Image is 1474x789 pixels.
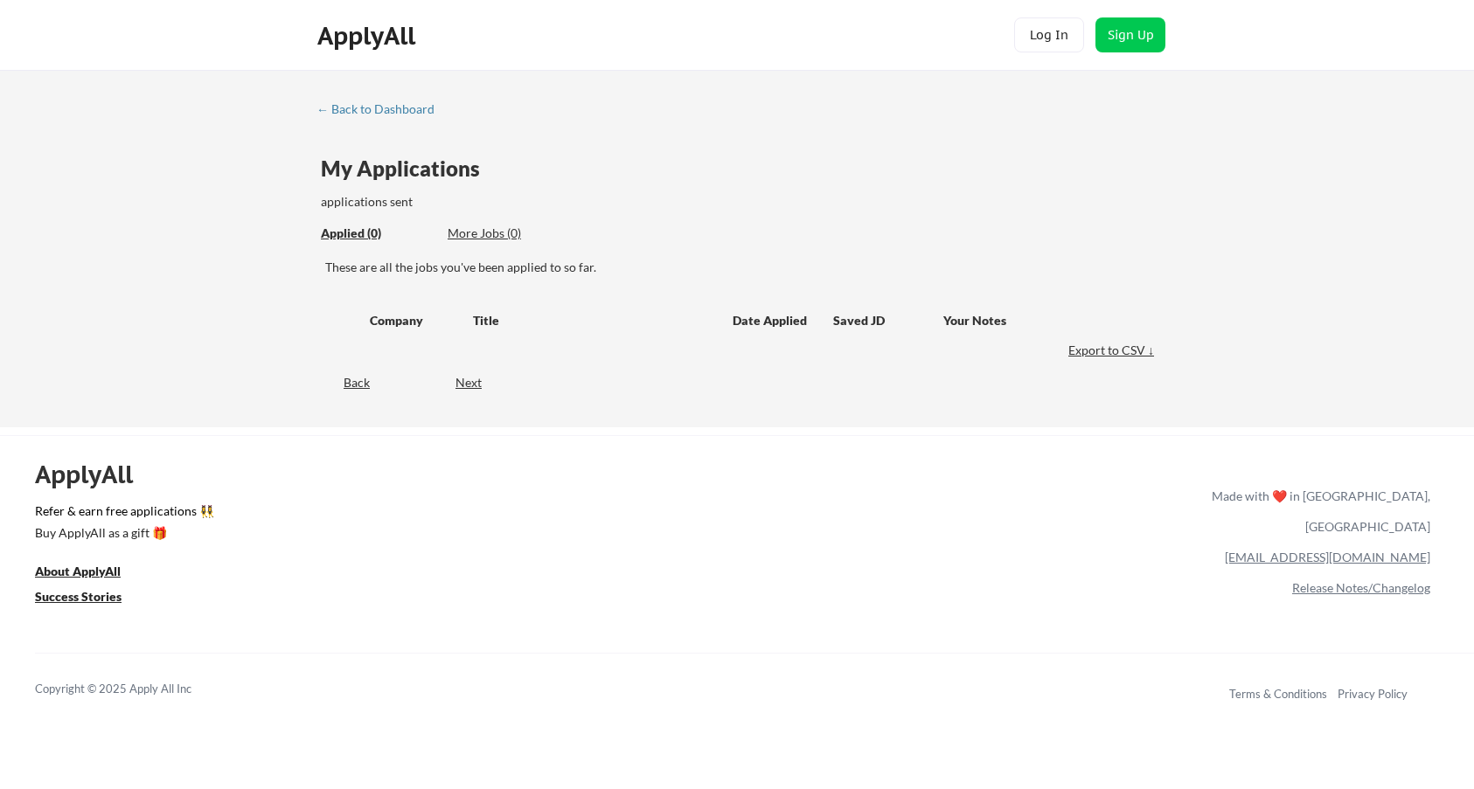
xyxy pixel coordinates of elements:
[1068,342,1158,359] div: Export to CSV ↓
[35,681,236,698] div: Copyright © 2025 Apply All Inc
[1225,550,1430,564] a: [EMAIL_ADDRESS][DOMAIN_NAME]
[448,225,576,243] div: These are job applications we think you'd be a good fit for, but couldn't apply you to automatica...
[317,21,421,51] div: ApplyAll
[35,527,210,539] div: Buy ApplyAll as a gift 🎁
[733,312,810,329] div: Date Applied
[943,312,1143,329] div: Your Notes
[35,460,153,489] div: ApplyAll
[321,193,659,211] div: applications sent
[316,103,448,115] div: ← Back to Dashboard
[448,225,576,242] div: More Jobs (0)
[1014,17,1084,52] button: Log In
[325,259,1158,276] div: These are all the jobs you've been applied to so far.
[321,225,435,242] div: Applied (0)
[1229,687,1327,701] a: Terms & Conditions
[35,589,122,604] u: Success Stories
[833,304,943,336] div: Saved JD
[321,158,494,179] div: My Applications
[1095,17,1165,52] button: Sign Up
[35,523,210,545] a: Buy ApplyAll as a gift 🎁
[321,225,435,243] div: These are all the jobs you've been applied to so far.
[1205,481,1430,542] div: Made with ❤️ in [GEOGRAPHIC_DATA], [GEOGRAPHIC_DATA]
[1292,580,1430,595] a: Release Notes/Changelog
[370,312,457,329] div: Company
[35,505,846,523] a: Refer & earn free applications 👯‍♀️
[473,312,716,329] div: Title
[35,564,121,578] u: About ApplyAll
[455,374,502,391] div: Next
[35,587,145,609] a: Success Stories
[35,562,145,584] a: About ApplyAll
[316,374,370,391] div: Back
[316,102,448,120] a: ← Back to Dashboard
[1338,687,1408,701] a: Privacy Policy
